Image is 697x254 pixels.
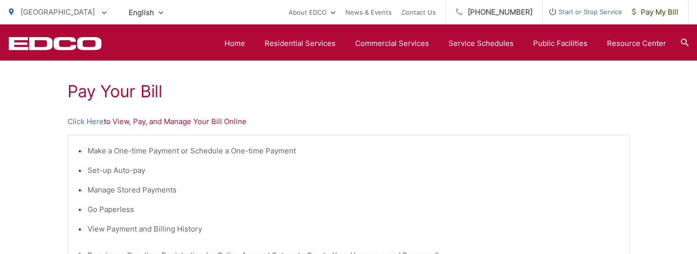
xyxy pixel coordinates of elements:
a: News & Events [345,6,392,18]
a: Home [225,38,245,49]
a: About EDCO [289,6,336,18]
a: Service Schedules [449,38,514,49]
li: Make a One-time Payment or Schedule a One-time Payment [88,145,620,157]
h1: Pay Your Bill [67,82,630,101]
a: Resource Center [607,38,666,49]
li: Go Paperless [88,204,620,215]
span: English [121,4,171,21]
p: to View, Pay, and Manage Your Bill Online [67,116,630,127]
span: [GEOGRAPHIC_DATA] [21,7,95,17]
a: Commercial Services [355,38,429,49]
li: Manage Stored Payments [88,184,620,196]
li: Set-up Auto-pay [88,165,620,176]
span: Pay My Bill [632,6,678,18]
a: EDCD logo. Return to the homepage. [9,37,102,50]
a: Residential Services [265,38,336,49]
a: Click Here [67,116,104,127]
a: Contact Us [402,6,436,18]
li: View Payment and Billing History [88,223,620,235]
a: Public Facilities [533,38,587,49]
